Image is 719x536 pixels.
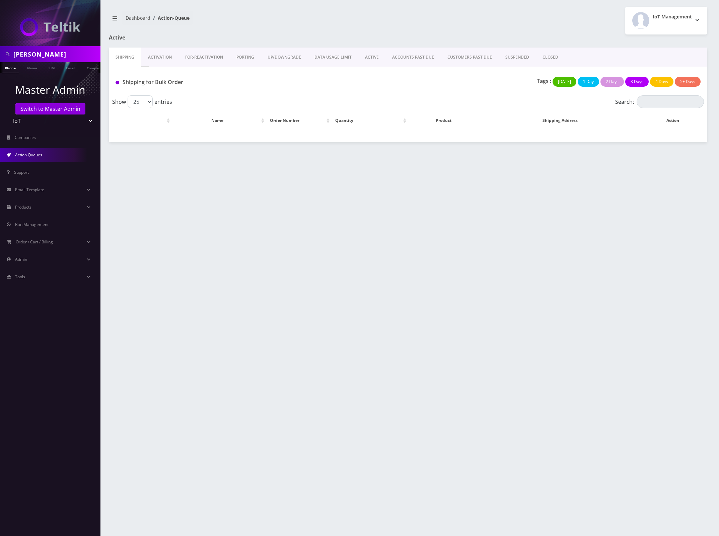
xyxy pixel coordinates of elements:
[15,187,44,193] span: Email Template
[172,111,266,130] th: Name
[15,274,25,280] span: Tools
[15,204,31,210] span: Products
[14,169,29,175] span: Support
[109,34,302,41] h1: Active
[537,77,551,85] p: Tags :
[675,77,701,87] button: 5+ Days
[63,62,79,73] a: Email
[615,95,704,108] label: Search:
[109,48,141,67] a: Shipping
[578,77,599,87] button: 1 Day
[15,256,27,262] span: Admin
[45,62,58,73] a: SIM
[479,111,641,130] th: Shipping Address
[637,95,704,108] input: Search:
[83,62,106,73] a: Company
[308,48,358,67] a: DATA USAGE LIMIT
[499,48,536,67] a: SUSPENDED
[267,111,331,130] th: Order Number
[128,95,153,108] select: Showentries
[112,95,172,108] label: Show entries
[141,48,178,67] a: Activation
[261,48,308,67] a: UP/DOWNGRADE
[385,48,441,67] a: ACCOUNTS PAST DUE
[409,111,478,130] th: Product
[116,79,304,85] h1: Shipping for Bulk Order
[230,48,261,67] a: PORTING
[625,77,649,87] button: 3 Days
[441,48,499,67] a: CUSTOMERS PAST DUE
[15,135,36,140] span: Companies
[126,15,150,21] a: Dashboard
[2,62,19,73] a: Phone
[536,48,565,67] a: CLOSED
[358,48,385,67] a: ACTIVE
[24,62,41,73] a: Name
[553,77,576,87] button: [DATE]
[332,111,408,130] th: Quantity
[15,222,49,227] span: Ban Management
[625,7,707,34] button: IoT Management
[20,18,80,36] img: IoT
[116,81,119,84] img: Shipping for Bulk Order
[653,14,692,20] h2: IoT Management
[600,77,624,87] button: 2 Days
[15,103,85,114] a: Switch to Master Admin
[16,239,53,245] span: Order / Cart / Billing
[15,152,42,158] span: Action Queues
[642,111,703,130] th: Action
[13,48,99,61] input: Search in Company
[650,77,673,87] button: 4 Days
[150,14,190,21] li: Action-Queue
[178,48,230,67] a: FOR-REActivation
[109,11,403,30] nav: breadcrumb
